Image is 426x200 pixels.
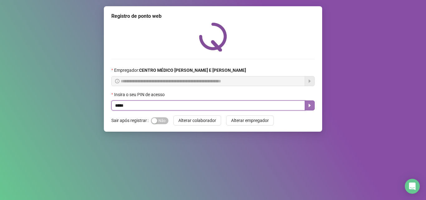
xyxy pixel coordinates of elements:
[115,79,119,83] span: info-circle
[173,115,221,125] button: Alterar colaborador
[231,117,269,124] span: Alterar empregador
[199,22,227,51] img: QRPoint
[178,117,216,124] span: Alterar colaborador
[307,103,312,108] span: caret-right
[226,115,274,125] button: Alterar empregador
[111,12,315,20] div: Registro de ponto web
[111,115,151,125] label: Sair após registrar
[111,91,169,98] label: Insira o seu PIN de acesso
[114,67,246,74] span: Empregador :
[139,68,246,73] strong: CENTRO MÉDICO [PERSON_NAME] E [PERSON_NAME]
[405,179,420,194] div: Open Intercom Messenger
